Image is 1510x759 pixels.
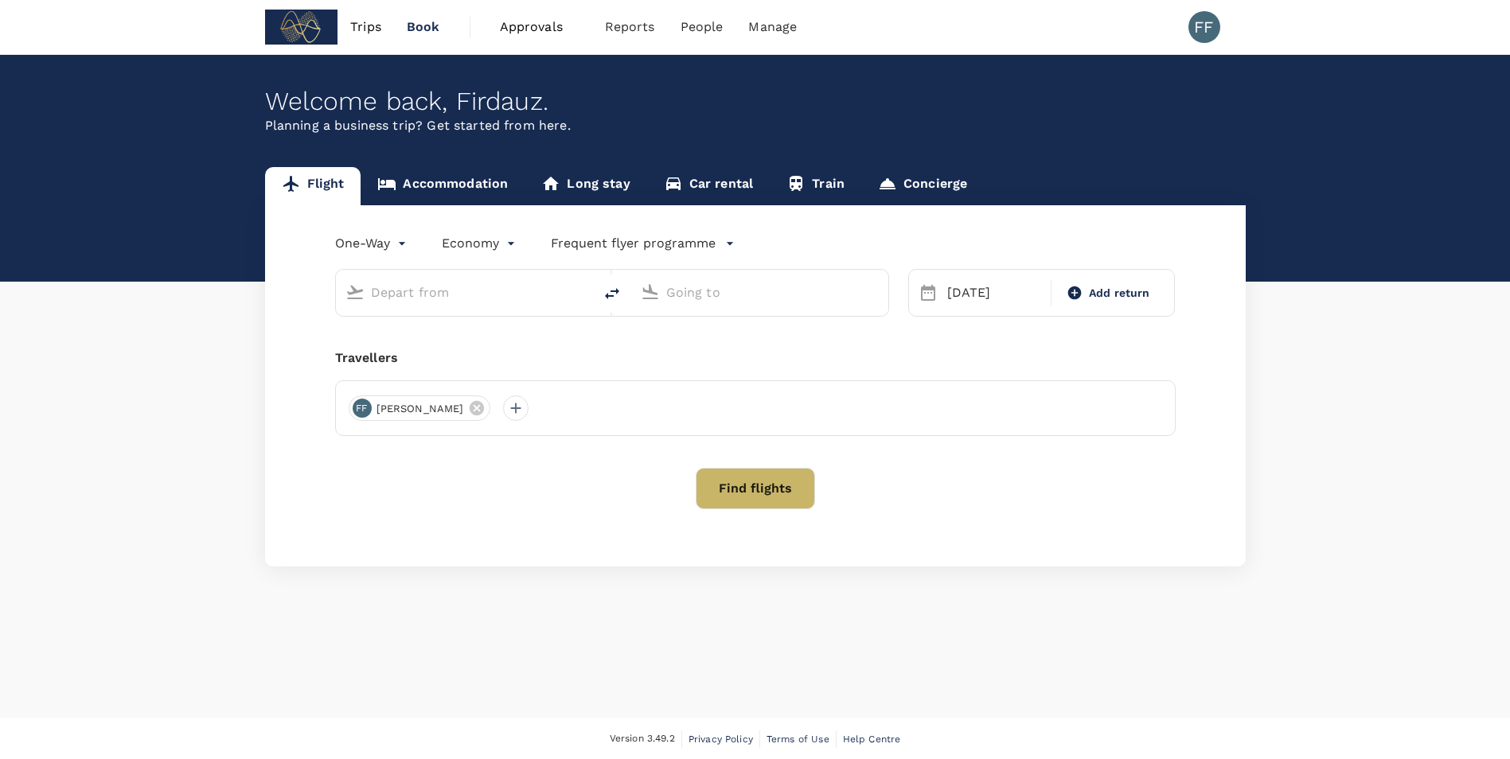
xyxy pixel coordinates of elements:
[689,734,753,745] span: Privacy Policy
[361,167,525,205] a: Accommodation
[335,348,1176,368] div: Travellers
[551,234,735,253] button: Frequent flyer programme
[371,280,560,305] input: Depart from
[767,730,829,748] a: Terms of Use
[525,167,646,205] a: Long stay
[350,18,381,37] span: Trips
[265,87,1246,116] div: Welcome back , Firdauz .
[1188,11,1220,43] div: FF
[582,290,585,294] button: Open
[696,468,815,509] button: Find flights
[610,731,675,747] span: Version 3.49.2
[265,10,338,45] img: Subdimension Pte Ltd
[748,18,797,37] span: Manage
[681,18,724,37] span: People
[843,730,901,748] a: Help Centre
[647,167,771,205] a: Car rental
[593,274,631,313] button: delete
[877,290,880,294] button: Open
[666,280,855,305] input: Going to
[349,395,491,421] div: FF[PERSON_NAME]
[605,18,655,37] span: Reports
[353,399,372,418] div: FF
[265,167,361,205] a: Flight
[367,401,474,417] span: [PERSON_NAME]
[843,734,901,745] span: Help Centre
[770,167,861,205] a: Train
[265,116,1246,135] p: Planning a business trip? Get started from here.
[1089,285,1150,302] span: Add return
[500,18,579,37] span: Approvals
[941,277,1048,309] div: [DATE]
[407,18,440,37] span: Book
[689,730,753,748] a: Privacy Policy
[551,234,716,253] p: Frequent flyer programme
[442,231,519,256] div: Economy
[767,734,829,745] span: Terms of Use
[335,231,410,256] div: One-Way
[861,167,984,205] a: Concierge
